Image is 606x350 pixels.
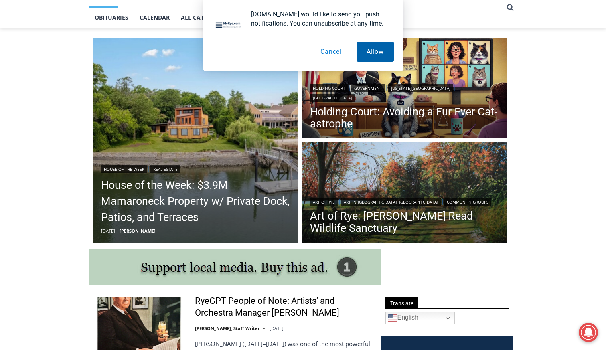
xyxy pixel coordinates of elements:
[310,84,348,92] a: Holding Court
[195,325,260,331] a: [PERSON_NAME], Staff Writer
[101,177,290,225] a: House of the Week: $3.9M Mamaroneck Property w/ Private Dock, Patios, and Terraces
[2,83,79,113] span: Open Tues. - Sun. [PHONE_NUMBER]
[83,50,118,96] div: "clearly one of the favorites in the [GEOGRAPHIC_DATA] neighborhood"
[245,10,394,28] div: [DOMAIN_NAME] would like to send you push notifications. You can unsubscribe at any time.
[93,38,298,243] img: 1160 Greacen Point Road, Mamaroneck
[302,142,507,245] a: Read More Art of Rye: Edith G. Read Wildlife Sanctuary
[210,80,372,98] span: Intern @ [DOMAIN_NAME]
[53,14,198,22] div: No Generators on Trucks so No Noise or Pollution
[310,106,499,130] a: Holding Court: Avoiding a Fur Ever Cat-astrophe
[388,313,397,323] img: en
[213,10,245,42] img: notification icon
[101,164,290,173] div: |
[351,84,385,92] a: Government
[0,81,81,100] a: Open Tues. - Sun. [PHONE_NUMBER]
[101,228,115,234] time: [DATE]
[341,198,441,206] a: Art in [GEOGRAPHIC_DATA], [GEOGRAPHIC_DATA]
[357,42,394,62] button: Allow
[203,0,379,78] div: "The first chef I interviewed talked about coming to [GEOGRAPHIC_DATA] from [GEOGRAPHIC_DATA] in ...
[310,94,355,102] a: [GEOGRAPHIC_DATA]
[195,295,371,318] a: RyeGPT People of Note: Artists’ and Orchestra Manager [PERSON_NAME]
[101,165,147,173] a: House of the Week
[150,165,180,173] a: Real Estate
[270,325,284,331] time: [DATE]
[388,84,453,92] a: [US_STATE][GEOGRAPHIC_DATA]
[93,38,298,243] a: Read More House of the Week: $3.9M Mamaroneck Property w/ Private Dock, Patios, and Terraces
[302,142,507,245] img: (PHOTO: Edith G. Read Wildlife Sanctuary (Acrylic 12x24). Trail along Playland Lake. By Elizabeth...
[120,228,156,234] a: [PERSON_NAME]
[310,42,352,62] button: Cancel
[89,249,381,285] img: support local media, buy this ad
[193,78,389,100] a: Intern @ [DOMAIN_NAME]
[310,210,499,234] a: Art of Rye: [PERSON_NAME] Read Wildlife Sanctuary
[310,83,499,102] div: | | |
[244,8,279,31] h4: Book [PERSON_NAME]'s Good Humor for Your Event
[117,228,120,234] span: –
[238,2,290,36] a: Book [PERSON_NAME]'s Good Humor for Your Event
[385,312,455,324] a: English
[310,196,499,206] div: | |
[444,198,491,206] a: Community Groups
[385,297,418,308] span: Translate
[310,198,338,206] a: Art of Rye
